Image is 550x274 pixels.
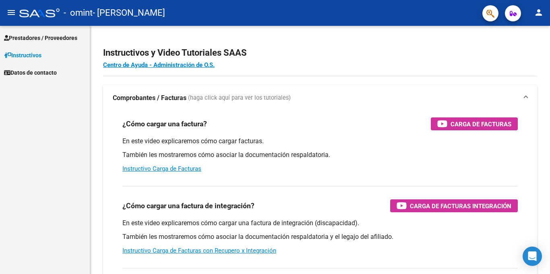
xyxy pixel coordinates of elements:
[122,151,518,159] p: También les mostraremos cómo asociar la documentación respaldatoria.
[431,117,518,130] button: Carga de Facturas
[4,33,77,42] span: Prestadores / Proveedores
[93,4,165,22] span: - [PERSON_NAME]
[188,94,291,102] span: (haga click aquí para ver los tutoriales)
[122,232,518,241] p: También les mostraremos cómo asociar la documentación respaldatoria y el legajo del afiliado.
[410,201,511,211] span: Carga de Facturas Integración
[6,8,16,17] mat-icon: menu
[4,68,57,77] span: Datos de contacto
[122,165,201,172] a: Instructivo Carga de Facturas
[113,94,186,102] strong: Comprobantes / Facturas
[122,200,254,211] h3: ¿Cómo cargar una factura de integración?
[64,4,93,22] span: - omint
[122,247,276,254] a: Instructivo Carga de Facturas con Recupero x Integración
[534,8,544,17] mat-icon: person
[103,85,537,111] mat-expansion-panel-header: Comprobantes / Facturas (haga click aquí para ver los tutoriales)
[122,118,207,130] h3: ¿Cómo cargar una factura?
[122,219,518,228] p: En este video explicaremos cómo cargar una factura de integración (discapacidad).
[523,247,542,266] div: Open Intercom Messenger
[4,51,41,60] span: Instructivos
[103,61,215,69] a: Centro de Ayuda - Administración de O.S.
[451,119,511,129] span: Carga de Facturas
[122,137,518,146] p: En este video explicaremos cómo cargar facturas.
[390,199,518,212] button: Carga de Facturas Integración
[103,45,537,61] h2: Instructivos y Video Tutoriales SAAS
